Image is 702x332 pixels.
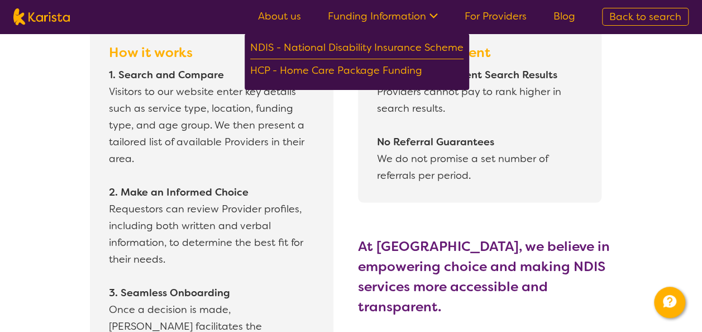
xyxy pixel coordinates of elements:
[109,43,193,61] b: How it works
[13,8,70,25] img: Karista logo
[377,135,494,148] b: No Referral Guarantees
[258,10,301,23] a: About us
[609,10,681,23] span: Back to search
[465,10,527,23] a: For Providers
[377,66,582,183] p: Providers cannot pay to rank higher in search results. We do not promise a set number of referral...
[109,68,224,81] b: 1. Search and Compare
[358,236,626,316] h3: At [GEOGRAPHIC_DATA], we believe in empowering choice and making NDIS services more accessible an...
[328,10,438,23] a: Funding Information
[553,10,575,23] a: Blog
[654,287,685,318] button: Channel Menu
[602,8,689,26] a: Back to search
[109,185,249,198] b: 2. Make an Informed Choice
[250,62,464,82] div: HCP - Home Care Package Funding
[250,39,464,59] div: NDIS - National Disability Insurance Scheme
[109,286,230,299] b: 3. Seamless Onboarding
